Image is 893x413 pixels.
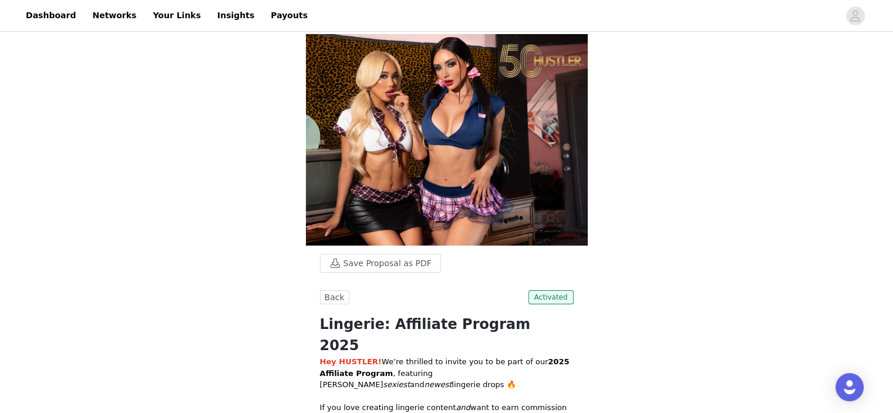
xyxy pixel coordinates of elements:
a: Your Links [146,2,208,29]
a: Dashboard [19,2,83,29]
em: newest [424,380,452,389]
button: Save Proposal as PDF [320,254,441,273]
em: and [456,403,470,412]
em: sexiest [383,380,410,389]
div: Open Intercom Messenger [835,373,864,401]
a: Networks [85,2,143,29]
div: avatar [850,6,861,25]
img: campaign image [306,34,588,246]
strong: Hey HUSTLER! [320,357,382,366]
h1: Lingerie: Affiliate Program 2025 [320,314,574,356]
strong: 2025 Affiliate Program [320,357,570,378]
a: Payouts [264,2,315,29]
p: We’re thrilled to invite you to be part of our , featuring [PERSON_NAME] and lingerie drops 🔥 [320,356,574,391]
span: Activated [528,290,574,304]
a: Insights [210,2,261,29]
button: Back [320,290,349,304]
